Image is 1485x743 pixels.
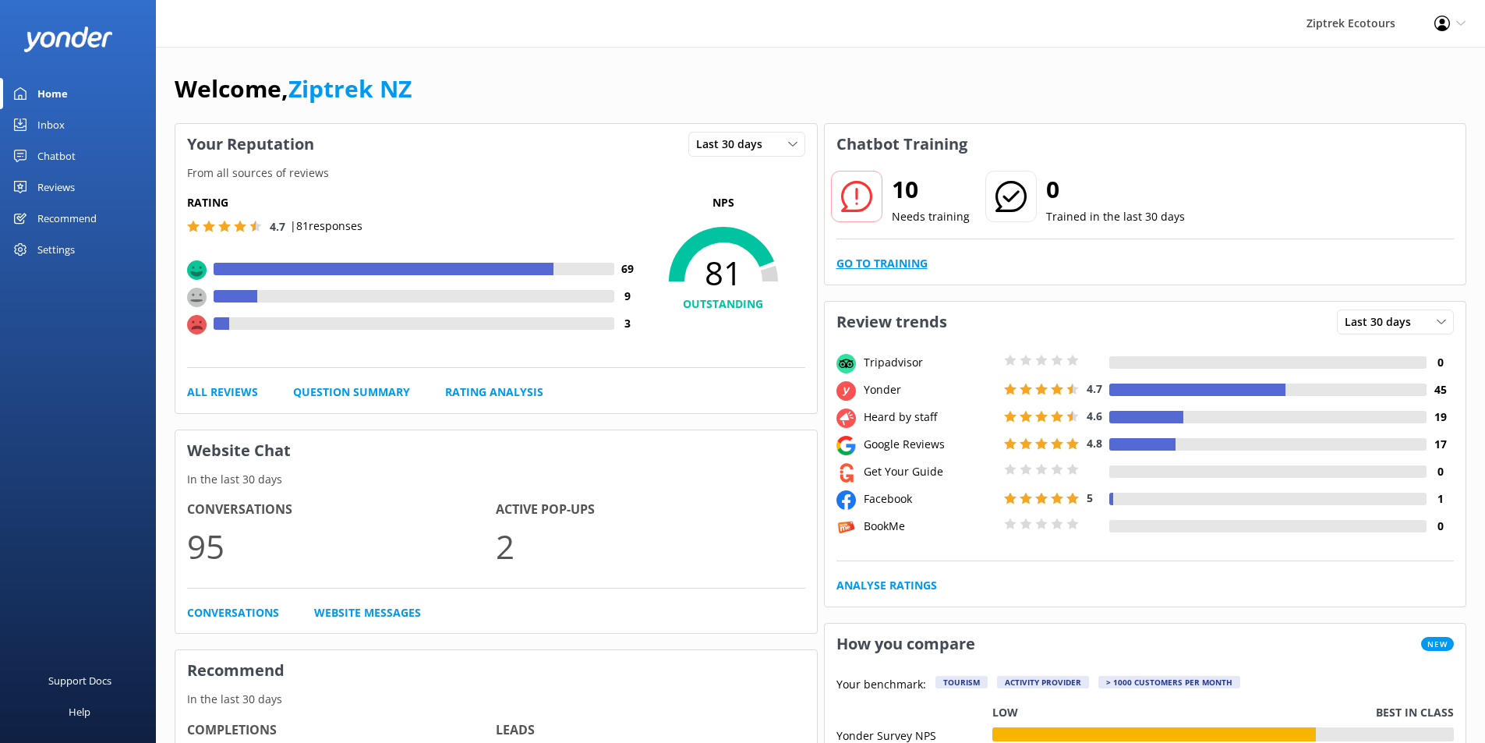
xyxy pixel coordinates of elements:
div: Recommend [37,203,97,234]
p: 95 [187,520,496,572]
a: Analyse Ratings [836,577,937,594]
h4: Leads [496,720,804,741]
h1: Welcome, [175,70,412,108]
h3: Review trends [825,302,959,342]
h2: 10 [892,171,970,208]
a: Rating Analysis [445,384,543,401]
span: Last 30 days [696,136,772,153]
div: Settings [37,234,75,265]
div: Tripadvisor [860,354,1000,371]
div: Yonder [860,381,1000,398]
h3: Website Chat [175,430,817,471]
h4: 0 [1427,518,1454,535]
div: Yonder Survey NPS [836,727,992,741]
h4: 45 [1427,381,1454,398]
p: Low [992,704,1018,721]
p: Trained in the last 30 days [1046,208,1185,225]
h4: Completions [187,720,496,741]
div: Facebook [860,490,1000,508]
div: Google Reviews [860,436,1000,453]
h3: Your Reputation [175,124,326,165]
div: Activity Provider [997,676,1089,688]
div: > 1000 customers per month [1098,676,1240,688]
p: Needs training [892,208,970,225]
p: In the last 30 days [175,471,817,488]
div: Heard by staff [860,409,1000,426]
div: Tourism [935,676,988,688]
h5: Rating [187,194,642,211]
img: yonder-white-logo.png [23,27,113,52]
a: Go to Training [836,255,928,272]
a: Conversations [187,604,279,621]
h4: 0 [1427,463,1454,480]
span: 4.8 [1087,436,1102,451]
span: 4.7 [270,219,285,234]
div: BookMe [860,518,1000,535]
div: Home [37,78,68,109]
h4: 1 [1427,490,1454,508]
h4: Conversations [187,500,496,520]
h4: 0 [1427,354,1454,371]
p: Your benchmark: [836,676,926,695]
p: 2 [496,520,804,572]
div: Chatbot [37,140,76,172]
h3: Chatbot Training [825,124,979,165]
span: 4.6 [1087,409,1102,423]
span: 4.7 [1087,381,1102,396]
p: NPS [642,194,805,211]
p: Best in class [1376,704,1454,721]
p: In the last 30 days [175,691,817,708]
a: All Reviews [187,384,258,401]
a: Question Summary [293,384,410,401]
p: From all sources of reviews [175,165,817,182]
h4: 17 [1427,436,1454,453]
h4: 19 [1427,409,1454,426]
h4: 69 [614,260,642,278]
span: Last 30 days [1345,313,1420,331]
h4: OUTSTANDING [642,295,805,313]
h4: 3 [614,315,642,332]
h4: Active Pop-ups [496,500,804,520]
h3: How you compare [825,624,987,664]
a: Website Messages [314,604,421,621]
div: Get Your Guide [860,463,1000,480]
p: | 81 responses [290,218,362,235]
div: Help [69,696,90,727]
div: Support Docs [48,665,111,696]
h2: 0 [1046,171,1185,208]
div: Reviews [37,172,75,203]
a: Ziptrek NZ [288,73,412,104]
h4: 9 [614,288,642,305]
span: New [1421,637,1454,651]
h3: Recommend [175,650,817,691]
span: 5 [1087,490,1093,505]
div: Inbox [37,109,65,140]
span: 81 [642,253,805,292]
